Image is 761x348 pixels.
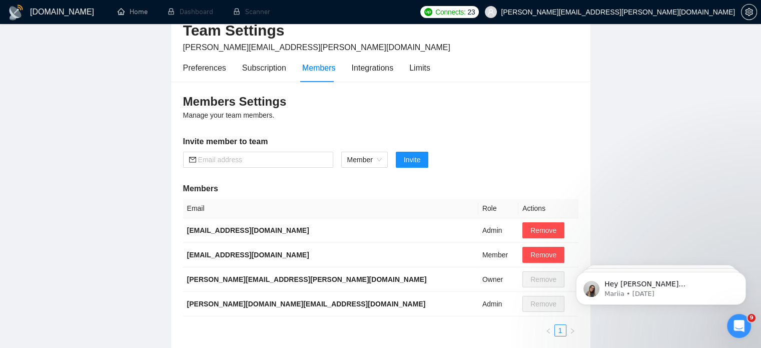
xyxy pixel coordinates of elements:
b: [PERSON_NAME][EMAIL_ADDRESS][PERSON_NAME][DOMAIN_NAME] [187,275,427,283]
b: [EMAIL_ADDRESS][DOMAIN_NAME] [187,226,309,234]
div: Subscription [242,62,286,74]
th: Email [183,199,478,218]
a: setting [741,8,757,16]
span: [PERSON_NAME][EMAIL_ADDRESS][PERSON_NAME][DOMAIN_NAME] [183,43,450,52]
img: upwork-logo.png [424,8,432,16]
td: Admin [478,218,518,243]
h5: Invite member to team [183,136,578,148]
span: Invite [404,154,420,165]
span: Manage your team members. [183,111,275,119]
span: 9 [747,314,755,322]
h5: Members [183,183,578,195]
h2: Team Settings [183,21,578,41]
span: 23 [467,7,475,18]
div: Integrations [352,62,394,74]
div: Members [302,62,336,74]
li: 1 [554,324,566,336]
span: Hey [PERSON_NAME][DOMAIN_NAME][EMAIL_ADDRESS][DOMAIN_NAME], Looks like your Upwork agency SallSto... [44,29,172,176]
b: [EMAIL_ADDRESS][DOMAIN_NAME] [187,251,309,259]
th: Actions [518,199,578,218]
img: logo [8,5,24,21]
button: Remove [522,222,564,238]
button: Remove [522,247,564,263]
span: Remove [530,225,556,236]
span: setting [741,8,756,16]
div: Preferences [183,62,226,74]
td: Owner [478,267,518,292]
span: Connects: [435,7,465,18]
span: Member [347,152,382,167]
span: Remove [530,249,556,260]
th: Role [478,199,518,218]
li: Next Page [566,324,578,336]
td: Member [478,243,518,267]
td: Admin [478,292,518,316]
iframe: Intercom live chat [727,314,751,338]
span: user [487,9,494,16]
a: homeHome [118,8,148,16]
span: left [545,328,551,334]
button: left [542,324,554,336]
li: Previous Page [542,324,554,336]
h3: Members Settings [183,94,578,110]
button: setting [741,4,757,20]
span: mail [189,156,196,163]
div: Limits [409,62,430,74]
iframe: Intercom notifications message [561,251,761,321]
input: Email address [198,154,327,165]
a: 1 [555,325,566,336]
button: right [566,324,578,336]
span: right [569,328,575,334]
b: [PERSON_NAME][DOMAIN_NAME][EMAIL_ADDRESS][DOMAIN_NAME] [187,300,426,308]
p: Message from Mariia, sent 13w ago [44,39,173,48]
button: Invite [396,152,428,168]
